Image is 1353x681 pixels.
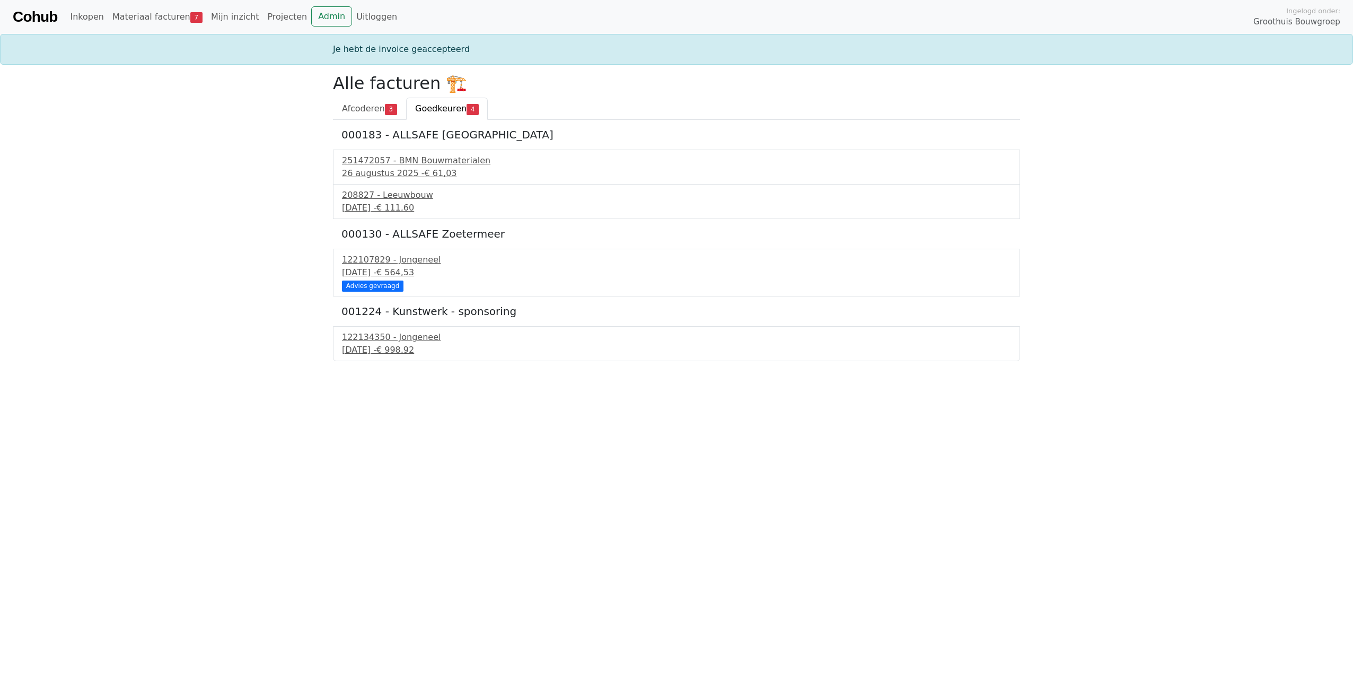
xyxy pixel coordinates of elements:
span: Afcoderen [342,103,385,113]
a: Inkopen [66,6,108,28]
div: 26 augustus 2025 - [342,167,1011,180]
div: [DATE] - [342,266,1011,279]
a: Admin [311,6,352,27]
span: € 564,53 [376,267,414,277]
a: 122107829 - Jongeneel[DATE] -€ 564,53 Advies gevraagd [342,254,1011,290]
span: € 111,60 [376,203,414,213]
div: [DATE] - [342,344,1011,356]
h5: 001224 - Kunstwerk - sponsoring [341,305,1012,318]
div: [DATE] - [342,202,1011,214]
span: € 998,92 [376,345,414,355]
span: Ingelogd onder: [1286,6,1340,16]
span: 3 [385,104,397,115]
h2: Alle facturen 🏗️ [333,73,1020,93]
a: 251472057 - BMN Bouwmaterialen26 augustus 2025 -€ 61,03 [342,154,1011,180]
h5: 000183 - ALLSAFE [GEOGRAPHIC_DATA] [341,128,1012,141]
span: 4 [467,104,479,115]
a: 208827 - Leeuwbouw[DATE] -€ 111,60 [342,189,1011,214]
a: Cohub [13,4,57,30]
a: Mijn inzicht [207,6,263,28]
span: 7 [190,12,203,23]
a: Afcoderen3 [333,98,406,120]
a: Goedkeuren4 [406,98,488,120]
a: Projecten [263,6,311,28]
span: € 61,03 [424,168,456,178]
div: 208827 - Leeuwbouw [342,189,1011,202]
div: 122134350 - Jongeneel [342,331,1011,344]
span: Groothuis Bouwgroep [1253,16,1340,28]
div: Je hebt de invoice geaccepteerd [327,43,1026,56]
div: 122107829 - Jongeneel [342,254,1011,266]
a: Materiaal facturen7 [108,6,207,28]
div: 251472057 - BMN Bouwmaterialen [342,154,1011,167]
a: 122134350 - Jongeneel[DATE] -€ 998,92 [342,331,1011,356]
span: Goedkeuren [415,103,467,113]
h5: 000130 - ALLSAFE Zoetermeer [341,228,1012,240]
a: Uitloggen [352,6,401,28]
div: Advies gevraagd [342,281,403,291]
